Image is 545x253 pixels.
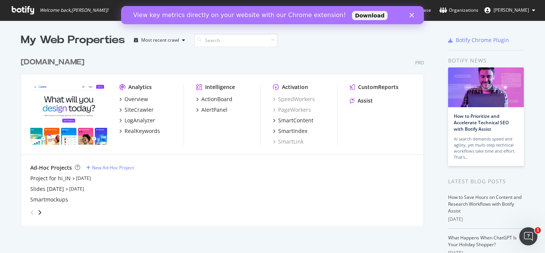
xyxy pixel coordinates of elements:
div: Botify news [448,56,524,65]
a: [DATE] [69,186,84,192]
div: Activation [282,83,308,91]
a: ActionBoard [196,95,232,103]
span: Nina N [494,7,529,13]
a: PageWorkers [273,106,311,114]
div: angle-right [37,209,42,216]
a: RealKeywords [119,127,160,135]
img: canva.com [30,83,107,145]
div: [DATE] [448,216,524,223]
div: AlertPanel [201,106,227,114]
div: New Ad-Hoc Project [92,164,134,171]
a: [DOMAIN_NAME] [21,57,87,68]
input: Search [194,34,277,47]
div: SmartContent [278,117,313,124]
a: New Ad-Hoc Project [86,164,134,171]
div: SmartIndex [278,127,307,135]
a: Project for hi_IN [30,175,71,182]
div: AI search demands speed and agility, yet multi-step technical workflows take time and effort. Tha... [454,136,518,160]
div: [DOMAIN_NAME] [21,57,84,68]
a: What Happens When ChatGPT Is Your Holiday Shopper? [448,234,517,248]
div: Intelligence [205,83,235,91]
div: Latest Blog Posts [448,177,524,186]
div: Overview [125,95,148,103]
a: LogAnalyzer [119,117,155,124]
a: SpeedWorkers [273,95,315,103]
div: Analytics [128,83,152,91]
div: RealKeywords [125,127,160,135]
div: angle-left [27,206,37,219]
iframe: Intercom live chat banner [121,6,424,24]
div: Ad-Hoc Projects [30,164,72,172]
a: Botify Chrome Plugin [448,36,509,44]
div: LogAnalyzer [125,117,155,124]
img: How to Prioritize and Accelerate Technical SEO with Botify Assist [448,67,524,107]
div: grid [21,48,430,226]
div: CustomReports [358,83,399,91]
a: Slides [DATE] [30,185,64,193]
div: Assist [358,97,373,105]
a: Overview [119,95,148,103]
div: Close [288,7,296,11]
div: My Web Properties [21,33,125,48]
span: 1 [535,227,541,233]
div: Most recent crawl [141,38,179,42]
a: SmartLink [273,138,304,145]
div: SiteCrawler [125,106,154,114]
div: ActionBoard [201,95,232,103]
a: Assist [350,97,373,105]
a: Smartmockups [30,196,68,203]
a: AlertPanel [196,106,227,114]
a: CustomReports [350,83,399,91]
div: Organizations [439,6,478,14]
a: SmartIndex [273,127,307,135]
a: [DATE] [76,175,91,181]
iframe: Intercom live chat [519,227,537,245]
a: SiteCrawler [119,106,154,114]
span: Welcome back, [PERSON_NAME] ! [40,7,108,13]
a: How to Save Hours on Content and Research Workflows with Botify Assist [448,194,522,214]
button: Most recent crawl [131,34,188,46]
button: [PERSON_NAME] [478,4,541,16]
a: How to Prioritize and Accelerate Technical SEO with Botify Assist [454,113,509,132]
a: SmartContent [273,117,313,124]
div: Pro [415,59,424,66]
div: Botify Chrome Plugin [456,36,509,44]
